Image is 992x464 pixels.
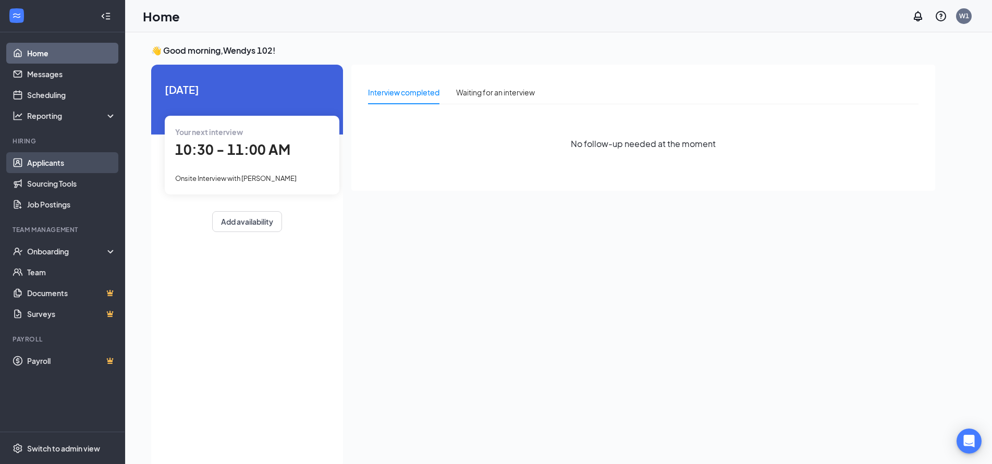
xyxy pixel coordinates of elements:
div: Payroll [13,335,114,344]
span: 10:30 - 11:00 AM [175,141,290,158]
div: Reporting [27,111,117,121]
a: SurveysCrown [27,303,116,324]
h3: 👋 Good morning, Wendys 102 ! [151,45,935,56]
a: Team [27,262,116,283]
div: Interview completed [368,87,439,98]
div: Waiting for an interview [456,87,535,98]
svg: Settings [13,443,23,454]
a: Applicants [27,152,116,173]
a: Sourcing Tools [27,173,116,194]
a: Scheduling [27,84,116,105]
span: No follow-up needed at the moment [571,137,716,150]
svg: QuestionInfo [935,10,947,22]
a: PayrollCrown [27,350,116,371]
svg: UserCheck [13,246,23,257]
svg: Notifications [912,10,924,22]
a: Home [27,43,116,64]
div: Switch to admin view [27,443,100,454]
div: Team Management [13,225,114,234]
span: [DATE] [165,81,329,97]
button: Add availability [212,211,282,232]
div: Open Intercom Messenger [957,429,982,454]
svg: Analysis [13,111,23,121]
a: DocumentsCrown [27,283,116,303]
span: Onsite Interview with [PERSON_NAME] [175,174,297,182]
a: Messages [27,64,116,84]
svg: Collapse [101,11,111,21]
div: W1 [959,11,969,20]
a: Job Postings [27,194,116,215]
div: Hiring [13,137,114,145]
div: Onboarding [27,246,107,257]
span: Your next interview [175,127,243,137]
svg: WorkstreamLogo [11,10,22,21]
h1: Home [143,7,180,25]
